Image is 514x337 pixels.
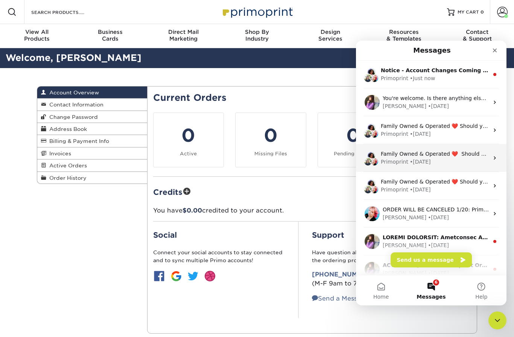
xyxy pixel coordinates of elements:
span: Address Book [46,126,87,132]
div: & Templates [367,29,441,42]
h2: Credits [153,186,471,197]
iframe: Intercom live chat [488,311,506,329]
div: [PERSON_NAME] [27,229,70,237]
small: Active [180,151,197,156]
button: Messages [50,235,100,265]
span: 0 [481,9,484,15]
div: • [DATE] [72,201,93,209]
div: [PERSON_NAME] [27,62,70,70]
img: Avery avatar [11,111,20,120]
p: Connect your social accounts to stay connected and to sync multiple Primo accounts! [153,249,285,264]
a: Shop ByIndustry [220,24,293,48]
img: Profile image for Jenny [9,165,24,181]
div: Primoprint [25,145,52,153]
a: Account Overview [37,87,147,99]
img: Irene avatar [8,117,17,126]
a: Send a Message [312,295,369,302]
div: Primoprint [25,117,52,125]
img: btn-facebook.jpg [153,270,165,282]
span: Direct Mail [147,29,220,35]
h2: Social [153,231,285,240]
span: Billing & Payment Info [46,138,109,144]
small: Missing Files [254,151,287,156]
p: (M-F 9am to 7pm EST) [312,270,471,288]
span: Contact Information [46,102,103,108]
img: Jenny avatar [14,144,23,153]
div: • [DATE] [54,90,75,97]
a: Resources& Templates [367,24,441,48]
img: btn-dribbble.jpg [204,270,216,282]
img: btn-twitter.jpg [187,270,199,282]
a: Direct MailMarketing [147,24,220,48]
span: Help [119,254,131,259]
span: Change Password [46,114,98,120]
span: $0.00 [182,207,202,214]
span: Order History [46,175,87,181]
span: Home [17,254,33,259]
a: Address Book [37,123,147,135]
div: 0 [158,122,219,149]
a: Billing & Payment Info [37,135,147,147]
a: Invoices [37,147,147,159]
img: Avery avatar [11,83,20,92]
div: • [DATE] [72,62,93,70]
img: btn-google.jpg [170,270,182,282]
div: Cards [73,29,147,42]
div: • [DATE] [72,173,93,181]
img: Profile image for Erica [9,193,24,208]
div: Services [294,29,367,42]
img: Profile image for Erica [9,221,24,236]
a: Contact& Support [441,24,514,48]
div: Industry [220,29,293,42]
span: Account Overview [46,90,99,96]
img: Irene avatar [8,89,17,98]
div: • [DATE] [54,117,75,125]
a: 0 Active [153,112,224,167]
h2: Support [312,231,471,240]
a: BusinessCards [73,24,147,48]
a: Change Password [37,111,147,123]
img: Jenny avatar [14,89,23,98]
div: 0 [240,122,301,149]
div: & Support [441,29,514,42]
div: Marketing [147,29,220,42]
div: [PERSON_NAME] [27,201,70,209]
img: Primoprint [219,4,295,20]
a: Contact Information [37,99,147,111]
small: Pending Proofs [334,151,373,156]
div: Primoprint [25,90,52,97]
img: Avery avatar [11,138,20,147]
img: Jenny avatar [14,117,23,126]
input: SEARCH PRODUCTS..... [30,8,104,17]
h2: Current Orders [153,93,471,103]
a: 0 Pending Proofs [318,112,389,167]
a: 0 Missing Files [235,112,306,167]
span: Business [73,29,147,35]
p: Have question about an order or need help assistance with the ordering process? We’re here to help: [312,249,471,264]
div: • [DATE] [72,229,93,237]
span: Design [294,29,367,35]
div: • [DATE] [54,145,75,153]
span: Resources [367,29,441,35]
span: Active Orders [46,162,87,168]
span: Invoices [46,150,71,156]
button: Help [100,235,151,265]
img: Irene avatar [8,144,17,153]
a: Order History [37,172,147,184]
span: Contact [441,29,514,35]
button: Send us a message [35,212,116,227]
a: [PHONE_NUMBER] [312,271,374,278]
span: You're welcome. Is there anything else I can help you with at the moment? [27,55,224,61]
span: MY CART [458,9,479,15]
a: Active Orders [37,159,147,172]
span: Shop By [220,29,293,35]
a: DesignServices [294,24,367,48]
